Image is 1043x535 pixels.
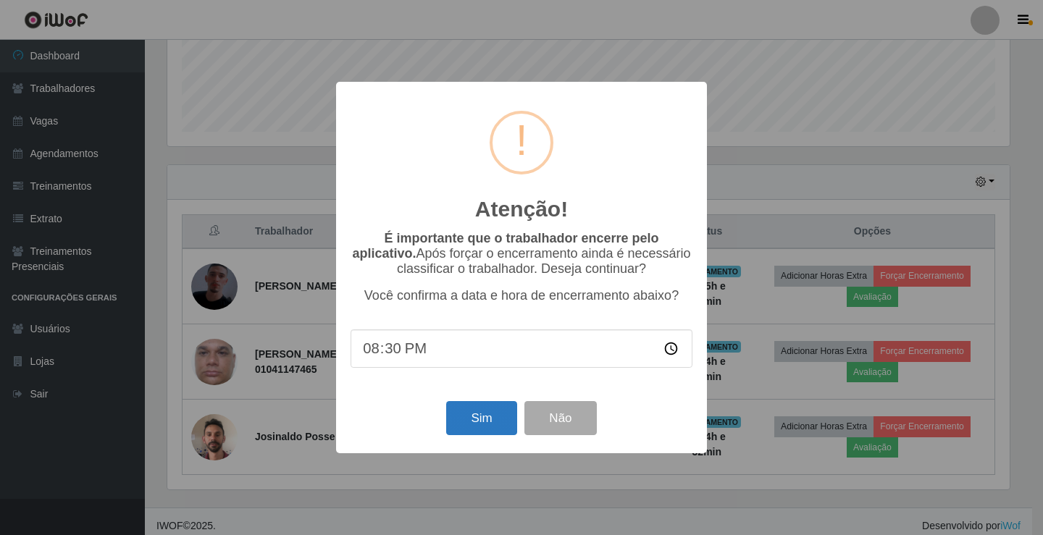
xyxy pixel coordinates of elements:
[351,231,692,277] p: Após forçar o encerramento ainda é necessário classificar o trabalhador. Deseja continuar?
[446,401,516,435] button: Sim
[475,196,568,222] h2: Atenção!
[351,288,692,303] p: Você confirma a data e hora de encerramento abaixo?
[352,231,658,261] b: É importante que o trabalhador encerre pelo aplicativo.
[524,401,596,435] button: Não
